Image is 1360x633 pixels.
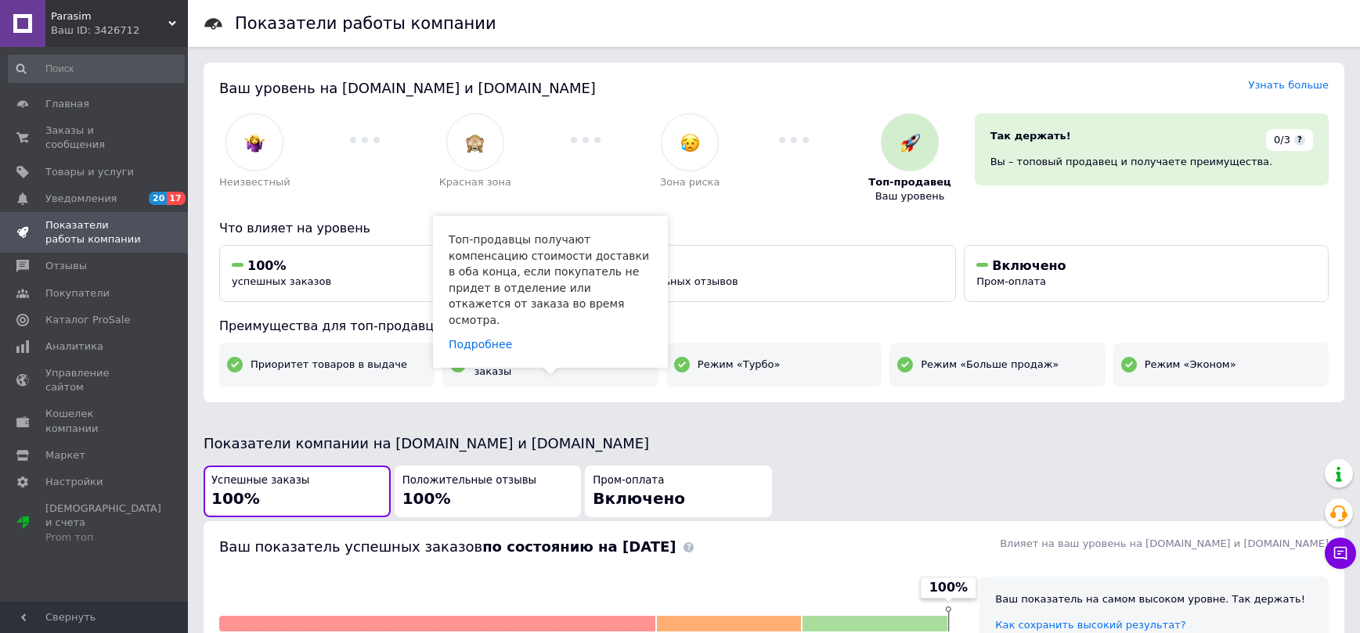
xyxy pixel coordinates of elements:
button: Пром-оплатаВключено [585,466,772,518]
span: Пром-оплата [976,275,1046,287]
span: Приоритет товаров в выдаче [251,358,407,372]
span: Красная зона [439,175,511,189]
button: Чат с покупателем [1325,538,1356,569]
span: Режим «Больше продаж» [921,358,1059,372]
span: [DEMOGRAPHIC_DATA] и счета [45,502,161,545]
span: 100% [402,489,451,508]
span: Включено [593,489,685,508]
h1: Показатели работы компании [235,14,496,33]
span: Настройки [45,475,103,489]
span: Топ-продавцы получают компенсацию стоимости доставки в оба конца, если покупатель не придет в отд... [449,233,649,326]
span: Главная [45,97,89,111]
div: Prom топ [45,530,161,545]
span: Показатели работы компании [45,218,145,246]
span: Parasim [51,9,168,23]
span: Успешные заказы [211,473,309,488]
span: Топ-продавец [868,175,951,189]
span: 100% [247,258,286,273]
span: успешных заказов [232,275,331,287]
button: Положительные отзывы100% [395,466,582,518]
span: 100% [929,579,968,596]
img: :disappointed_relieved: [680,133,700,153]
div: Ваш ID: 3426712 [51,23,188,38]
img: :see_no_evil: [465,133,485,153]
span: 20 [149,192,167,205]
span: Преимущества для топ-продавцов [219,318,449,333]
span: Маркет [45,448,85,462]
span: Пром-оплата [593,473,664,488]
span: Ваш уровень на [DOMAIN_NAME] и [DOMAIN_NAME] [219,80,596,96]
span: 17 [167,192,185,205]
span: Так держать! [990,130,1071,142]
span: Неизвестный [219,175,290,189]
a: Узнать больше [1248,79,1329,91]
span: Покупатели [45,286,110,300]
span: Зона риска [660,175,720,189]
img: :woman-shrugging: [245,133,265,153]
span: Аналитика [45,340,103,354]
button: 100%положительных отзывов [592,245,957,302]
a: Подробнее [449,338,512,351]
span: Каталог ProSale [45,313,130,327]
span: Управление сайтом [45,366,145,394]
span: ? [1294,135,1305,146]
a: Как сохранить высокий результат? [995,619,1185,631]
span: Режим «Турбо» [698,358,781,372]
span: Ваш уровень [875,189,945,203]
div: Ваш показатель на самом высоком уровне. Так держать! [995,592,1313,606]
img: :rocket: [900,133,920,153]
button: ВключеноПром-оплата [964,245,1329,302]
span: Отзывы [45,259,87,273]
span: Влияет на ваш уровень на [DOMAIN_NAME] и [DOMAIN_NAME] [1000,538,1329,549]
span: Кошелек компании [45,407,145,435]
span: Ваш показатель успешных заказов [219,538,676,555]
span: Уведомления [45,192,117,206]
span: положительных отзывов [604,275,738,287]
div: Вы – топовый продавец и получаете преимущества. [990,155,1313,169]
button: Успешные заказы100% [204,466,391,518]
input: Поиск [8,55,185,83]
span: Заказы и сообщения [45,124,145,152]
span: Положительные отзывы [402,473,536,488]
span: Включено [992,258,1066,273]
span: Режим «Эконом» [1145,358,1236,372]
b: по состоянию на [DATE] [482,538,676,555]
div: 0/3 [1266,129,1313,151]
button: 100%успешных заказов [219,245,584,302]
span: Что влияет на уровень [219,221,370,236]
span: Показатели компании на [DOMAIN_NAME] и [DOMAIN_NAME] [204,435,649,451]
span: 100% [211,489,260,508]
span: Товары и услуги [45,165,134,179]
